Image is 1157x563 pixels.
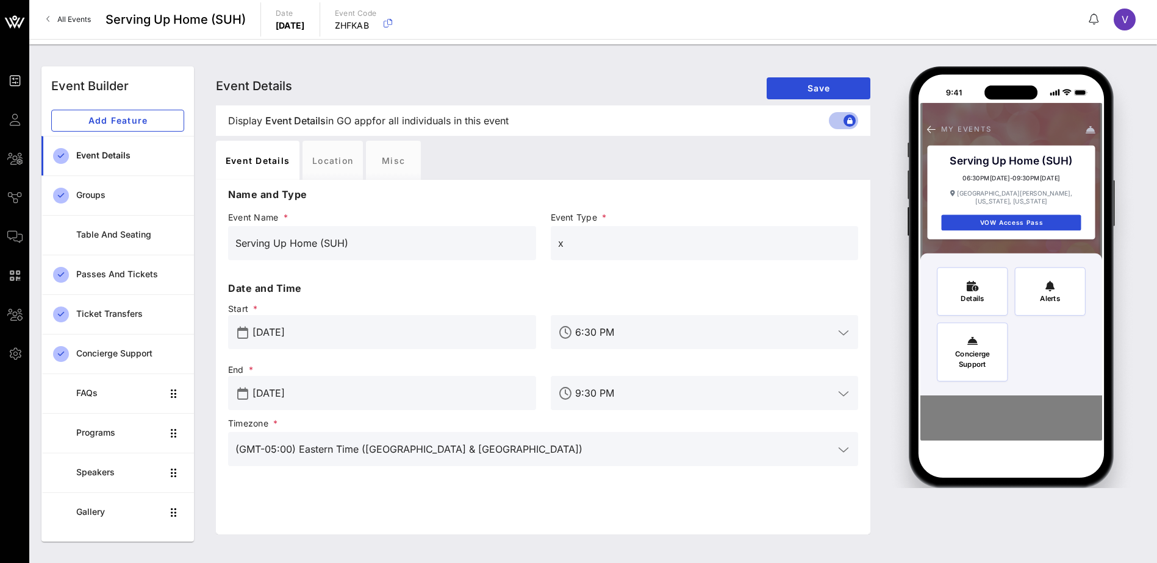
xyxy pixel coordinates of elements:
span: Start [228,303,536,315]
input: End Time [575,383,834,403]
a: Concierge Support [41,334,194,374]
div: Passes and Tickets [76,269,184,280]
input: Start Time [575,322,834,342]
button: Save [767,77,870,99]
span: Event Details [216,79,292,93]
span: Event Name [228,211,536,224]
a: Ticket Transfers [41,294,194,334]
p: [DATE] [276,19,305,32]
span: for all individuals in this event [372,113,509,128]
a: Groups [41,175,194,215]
a: All Events [39,10,98,29]
div: Speakers [76,467,162,478]
a: Event Details [41,136,194,175]
a: Gallery [41,492,194,532]
button: Add Feature [51,110,184,132]
p: Event Code [335,7,377,19]
div: Event Details [216,141,299,180]
a: Programs [41,413,194,453]
div: FAQs [76,388,162,398]
span: Timezone [228,417,858,430]
span: Event Type [551,211,859,224]
p: ZHFKAB [335,19,377,32]
p: Date and Time [228,281,858,296]
input: Timezone [235,439,834,459]
a: FAQs [41,374,194,413]
span: End [228,364,536,376]
span: Event Details [265,113,326,128]
button: prepend icon [237,388,248,400]
span: Display in GO app [228,113,509,128]
input: Event Type [558,233,851,253]
p: Date [276,7,305,19]
a: Table and Seating [41,215,194,255]
div: Groups [76,190,184,200]
span: All Events [57,15,91,24]
div: V [1114,9,1136,30]
a: Speakers [41,453,194,492]
input: Event Name [235,233,529,253]
span: Serving Up Home (SUH) [106,10,246,29]
p: Name and Type [228,187,858,202]
a: Passes and Tickets [41,255,194,294]
input: End Date [253,383,529,403]
span: V [1122,13,1128,26]
div: Programs [76,428,162,438]
span: Save [776,83,861,93]
div: Event Builder [51,77,129,95]
input: Start Date [253,322,529,342]
div: Ticket Transfers [76,309,184,319]
div: Location [303,141,363,180]
button: prepend icon [237,327,248,339]
div: Event Details [76,150,184,161]
div: Table and Seating [76,230,184,240]
div: Gallery [76,507,162,517]
span: Add Feature [62,115,174,126]
div: Misc [366,141,421,180]
div: Concierge Support [76,349,184,359]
